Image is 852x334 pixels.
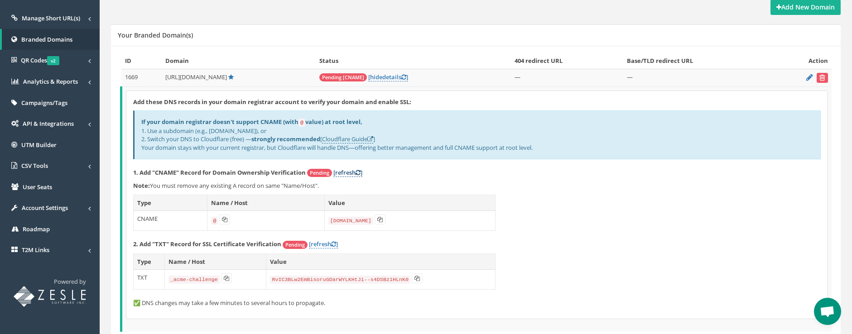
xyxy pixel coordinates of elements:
span: hide [370,73,382,81]
a: [hidedetails] [368,73,408,81]
th: 404 redirect URL [511,53,623,69]
th: Type [134,253,165,270]
div: Open chat [814,298,841,325]
p: You must remove any existing A record on same "Name/Host". [133,181,821,190]
th: Base/TLD redirect URL [623,53,773,69]
a: Default [228,73,234,81]
th: Name / Host [207,195,324,211]
span: Analytics & Reports [23,77,78,86]
span: v2 [47,56,59,65]
strong: Add these DNS records in your domain registrar account to verify your domain and enable SSL: [133,98,411,106]
td: — [623,69,773,86]
span: [URL][DOMAIN_NAME] [165,73,227,81]
td: TXT [134,270,165,290]
span: Campaigns/Tags [21,99,67,107]
th: Name / Host [164,253,266,270]
b: If your domain registrar doesn't support CNAME (with value) at root level, [141,118,362,126]
td: — [511,69,623,86]
strong: 1. Add "CNAME" Record for Domain Ownership Verification [133,168,306,177]
div: 1. Use a subdomain (e.g., [DOMAIN_NAME]), or 2. Switch your DNS to Cloudflare (free) — [ ] Your d... [133,110,821,159]
td: 1669 [121,69,162,86]
span: QR Codes [21,56,59,64]
span: Pending [307,169,332,177]
span: Pending [283,241,308,249]
span: CSV Tools [21,162,48,170]
span: Manage Short URL(s) [22,14,80,22]
code: RvIC3BLw2EmBisoruGDarWYLKHtJi--s4DSBz1HLnK0 [270,276,410,284]
th: Type [134,195,207,211]
span: User Seats [23,183,52,191]
span: Pending [CNAME] [319,73,367,81]
a: Cloudflare Guide [322,135,373,143]
span: API & Integrations [23,119,74,128]
th: Value [324,195,495,211]
th: Domain [162,53,316,69]
code: _acme-challenge [168,276,220,284]
span: Roadmap [23,225,50,233]
b: Note: [133,181,150,190]
code: [DOMAIN_NAME] [328,217,373,225]
code: @ [211,217,218,225]
span: T2M Links [22,246,49,254]
strong: 2. Add "TXT" Record for SSL Certificate Verification [133,240,281,248]
p: ✅ DNS changes may take a few minutes to several hours to propagate. [133,299,821,307]
th: Status [316,53,511,69]
th: ID [121,53,162,69]
td: CNAME [134,211,207,231]
span: UTM Builder [21,141,57,149]
img: T2M URL Shortener powered by Zesle Software Inc. [14,286,86,307]
span: Branded Domains [21,35,72,43]
h5: Your Branded Domain(s) [118,32,193,38]
strong: Add New Domain [776,3,835,11]
code: @ [298,119,305,127]
a: [refresh] [309,240,338,248]
th: Action [773,53,832,69]
a: [refresh] [333,168,362,177]
span: Account Settings [22,204,68,212]
th: Value [266,253,496,270]
span: Powered by [54,277,86,286]
b: strongly recommended [251,135,320,143]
